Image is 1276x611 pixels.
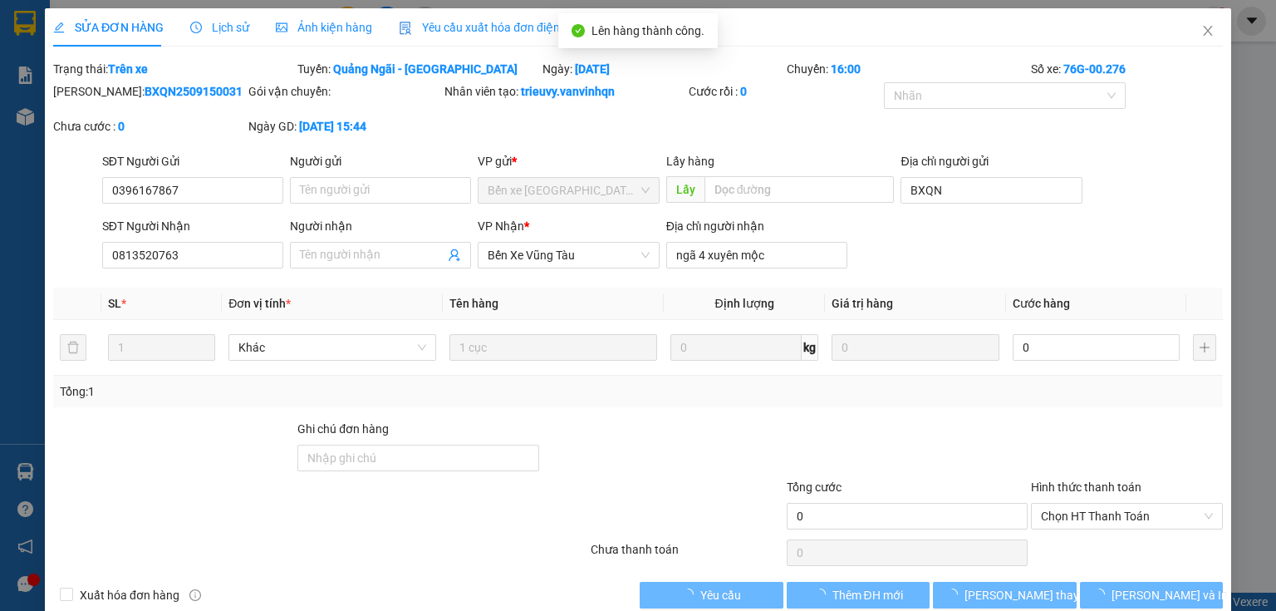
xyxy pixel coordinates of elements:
[787,582,930,609] button: Thêm ĐH mới
[248,82,440,101] div: Gói vận chuyển:
[1112,586,1228,604] span: [PERSON_NAME] và In
[276,22,287,33] span: picture
[248,117,440,136] div: Ngày GD:
[297,445,538,471] input: Ghi chú đơn hàng
[589,540,784,569] div: Chưa thanh toán
[399,21,574,34] span: Yêu cầu xuất hóa đơn điện tử
[665,176,704,203] span: Lấy
[76,106,246,122] strong: 0978 771155 - 0975 77 1155
[901,152,1082,170] div: Địa chỉ người gửi
[299,120,366,133] b: [DATE] 15:44
[53,117,245,136] div: Chưa cước :
[118,120,125,133] b: 0
[946,589,964,600] span: loading
[228,297,291,310] span: Đơn vị tính
[1201,24,1215,37] span: close
[53,82,245,101] div: [PERSON_NAME]:
[190,22,202,33] span: clock-circle
[700,586,741,604] span: Yêu cầu
[108,297,121,310] span: SL
[488,243,649,268] span: Bến Xe Vũng Tàu
[785,60,1029,78] div: Chuyến:
[478,219,524,233] span: VP Nhận
[333,62,518,76] b: Quảng Ngãi - [GEOGRAPHIC_DATA]
[52,60,296,78] div: Trạng thái:
[964,586,1097,604] span: [PERSON_NAME] thay đổi
[7,95,43,205] strong: Công ty TNHH DVVT Văn Vinh 76
[51,72,271,104] strong: Tổng đài hỗ trợ: 0914 113 973 - 0982 113 973 - 0919 113 973 -
[933,582,1077,609] button: [PERSON_NAME] thay đổi
[190,21,249,34] span: Lịch sử
[290,152,471,170] div: Người gửi
[689,82,881,101] div: Cước rồi :
[521,85,615,98] b: trieuvy.vanvinhqn
[665,155,714,168] span: Lấy hàng
[145,85,243,98] b: BXQN2509150031
[399,22,412,35] img: icon
[787,480,842,494] span: Tổng cước
[297,422,389,436] label: Ghi chú đơn hàng
[102,217,283,235] div: SĐT Người Nhận
[901,177,1082,204] input: Địa chỉ của người gửi
[1080,582,1224,609] button: [PERSON_NAME] và In
[740,85,747,98] b: 0
[665,242,847,269] input: Địa chỉ của người nhận
[832,297,893,310] span: Giá trị hàng
[47,25,275,69] strong: [PERSON_NAME] ([GEOGRAPHIC_DATA])
[572,24,585,37] span: check-circle
[682,589,700,600] span: loading
[1093,589,1112,600] span: loading
[478,152,659,170] div: VP gửi
[449,297,498,310] span: Tên hàng
[60,334,86,361] button: delete
[640,582,783,609] button: Yêu cầu
[802,334,818,361] span: kg
[832,334,999,361] input: 0
[1063,62,1126,76] b: 76G-00.276
[449,334,657,361] input: VD: Bàn, Ghế
[574,62,609,76] b: [DATE]
[704,176,894,203] input: Dọc đường
[591,24,704,37] span: Lên hàng thành công.
[53,22,65,33] span: edit
[448,249,461,262] span: user-add
[488,178,649,203] span: Bến xe Quảng Ngãi
[540,60,784,78] div: Ngày:
[832,586,902,604] span: Thêm ĐH mới
[714,297,773,310] span: Định lượng
[53,21,164,34] span: SỬA ĐƠN HÀNG
[813,589,832,600] span: loading
[444,82,685,101] div: Nhân viên tạo:
[189,589,201,601] span: info-circle
[7,12,43,90] img: logo
[1029,60,1224,78] div: Số xe:
[290,217,471,235] div: Người nhận
[1193,334,1216,361] button: plus
[665,217,847,235] div: Địa chỉ người nhận
[60,382,493,401] div: Tổng: 1
[238,335,426,360] span: Khác
[831,62,861,76] b: 16:00
[1185,8,1231,55] button: Close
[1041,504,1213,529] span: Chọn HT Thanh Toán
[1031,480,1141,494] label: Hình thức thanh toán
[108,62,148,76] b: Trên xe
[102,152,283,170] div: SĐT Người Gửi
[296,60,540,78] div: Tuyến:
[73,586,186,604] span: Xuất hóa đơn hàng
[1012,297,1069,310] span: Cước hàng
[276,21,372,34] span: Ảnh kiện hàng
